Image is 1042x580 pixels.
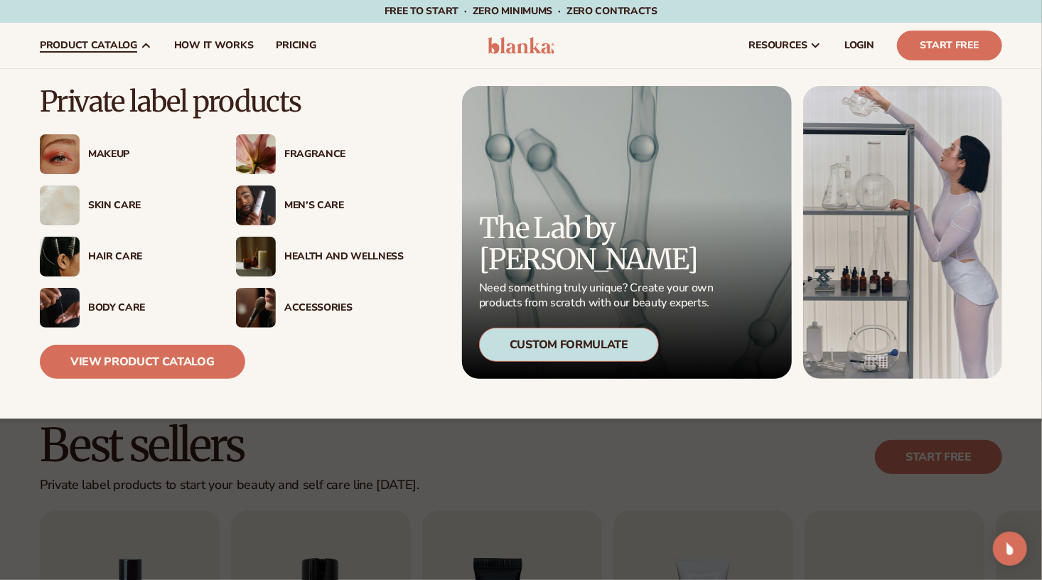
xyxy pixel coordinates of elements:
[897,31,1002,60] a: Start Free
[479,213,718,275] p: The Lab by [PERSON_NAME]
[40,288,208,328] a: Male hand applying moisturizer. Body Care
[284,149,404,161] div: Fragrance
[40,345,245,379] a: View Product Catalog
[462,86,792,379] a: Microscopic product formula. The Lab by [PERSON_NAME] Need something truly unique? Create your ow...
[40,288,80,328] img: Male hand applying moisturizer.
[236,186,404,225] a: Male holding moisturizer bottle. Men’s Care
[40,237,208,276] a: Female hair pulled back with clips. Hair Care
[236,134,404,174] a: Pink blooming flower. Fragrance
[284,302,404,314] div: Accessories
[844,40,874,51] span: LOGIN
[40,186,80,225] img: Cream moisturizer swatch.
[40,134,80,174] img: Female with glitter eye makeup.
[276,40,316,51] span: pricing
[264,23,327,68] a: pricing
[88,149,208,161] div: Makeup
[284,200,404,212] div: Men’s Care
[163,23,265,68] a: How It Works
[479,281,718,311] p: Need something truly unique? Create your own products from scratch with our beauty experts.
[40,237,80,276] img: Female hair pulled back with clips.
[749,40,807,51] span: resources
[236,186,276,225] img: Male holding moisturizer bottle.
[40,86,404,117] p: Private label products
[28,23,163,68] a: product catalog
[488,37,555,54] img: logo
[479,328,659,362] div: Custom Formulate
[284,251,404,263] div: Health And Wellness
[88,251,208,263] div: Hair Care
[738,23,833,68] a: resources
[833,23,886,68] a: LOGIN
[40,134,208,174] a: Female with glitter eye makeup. Makeup
[236,134,276,174] img: Pink blooming flower.
[236,237,276,276] img: Candles and incense on table.
[40,186,208,225] a: Cream moisturizer swatch. Skin Care
[88,200,208,212] div: Skin Care
[803,86,1002,379] img: Female in lab with equipment.
[174,40,254,51] span: How It Works
[88,302,208,314] div: Body Care
[236,288,276,328] img: Female with makeup brush.
[236,237,404,276] a: Candles and incense on table. Health And Wellness
[236,288,404,328] a: Female with makeup brush. Accessories
[385,4,657,18] span: Free to start · ZERO minimums · ZERO contracts
[993,532,1027,566] div: Open Intercom Messenger
[40,40,137,51] span: product catalog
